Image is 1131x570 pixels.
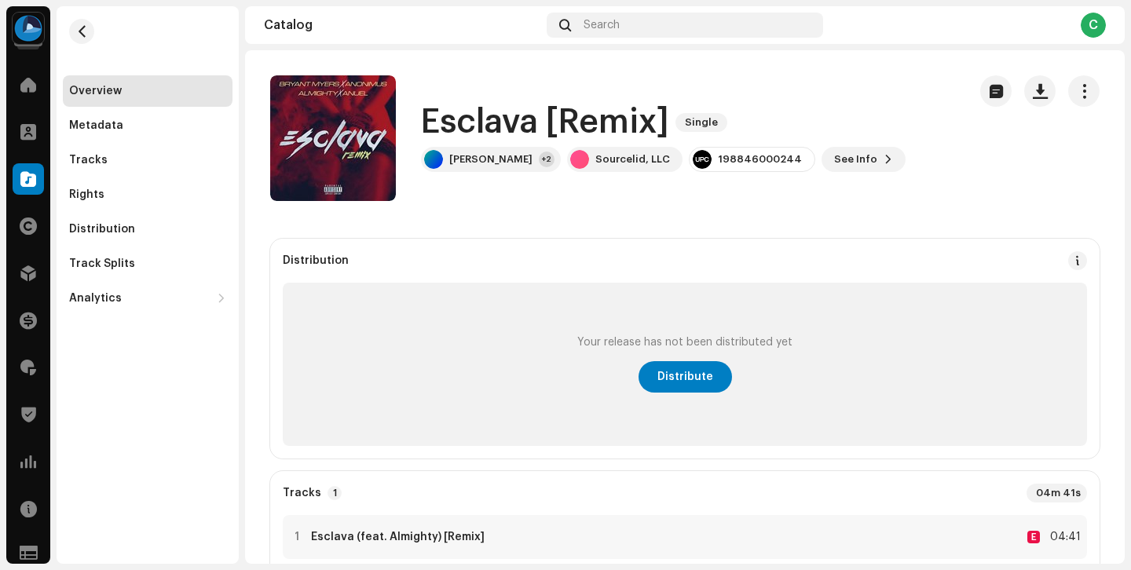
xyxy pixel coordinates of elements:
[63,283,232,314] re-m-nav-dropdown: Analytics
[69,258,135,270] div: Track Splits
[539,152,555,167] div: +2
[63,110,232,141] re-m-nav-item: Metadata
[328,486,342,500] p-badge: 1
[69,188,104,201] div: Rights
[69,154,108,166] div: Tracks
[639,361,732,393] button: Distribute
[675,113,727,132] span: Single
[283,487,321,499] strong: Tracks
[1027,531,1040,543] div: E
[1027,484,1087,502] div: 04m 41s
[13,13,44,44] img: 31a4402c-14a3-4296-bd18-489e15b936d7
[69,85,122,97] div: Overview
[63,144,232,176] re-m-nav-item: Tracks
[63,248,232,280] re-m-nav-item: Track Splits
[264,19,540,31] div: Catalog
[584,19,620,31] span: Search
[657,361,713,393] span: Distribute
[311,531,485,543] strong: Esclava (feat. Almighty) [Remix]
[283,254,349,267] div: Distribution
[1046,528,1081,546] div: 04:41
[63,214,232,245] re-m-nav-item: Distribution
[1081,13,1106,38] div: C
[595,153,670,166] div: Sourcelid, LLC
[63,179,232,210] re-m-nav-item: Rights
[69,119,123,132] div: Metadata
[421,104,669,141] h1: Esclava [Remix]
[822,147,906,172] button: See Info
[69,223,135,236] div: Distribution
[834,144,877,175] span: See Info
[718,153,802,166] div: 198846000244
[63,75,232,107] re-m-nav-item: Overview
[449,153,533,166] div: [PERSON_NAME]
[577,336,792,349] div: Your release has not been distributed yet
[69,292,122,305] div: Analytics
